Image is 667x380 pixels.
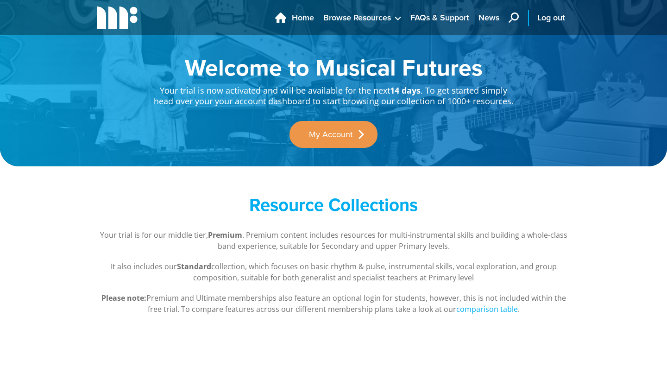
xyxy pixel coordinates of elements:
p: Your trial is now activated and will be available for the next . To get started simply head over ... [153,79,514,107]
span: News [478,12,499,24]
h1: Welcome to Musical Futures [153,56,514,79]
span: Browse Resources [323,12,391,24]
p: Premium and Ultimate memberships also feature an optional login for students, however, this is no... [97,292,570,315]
span: Log out [537,12,565,24]
h2: Resource Collections [153,194,514,215]
a: comparison table [456,304,518,315]
span: FAQs & Support [410,12,469,24]
p: Your trial is for our middle tier, . Premium content includes resources for multi-instrumental sk... [97,229,570,252]
strong: Premium [208,230,242,240]
span: Home [292,12,314,24]
strong: Standard [177,261,211,272]
a: My Account [289,121,378,148]
strong: Please note: [101,293,146,303]
p: It also includes our collection, which focuses on basic rhythm & pulse, instrumental skills, voca... [97,261,570,283]
strong: 14 days [390,85,421,96]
